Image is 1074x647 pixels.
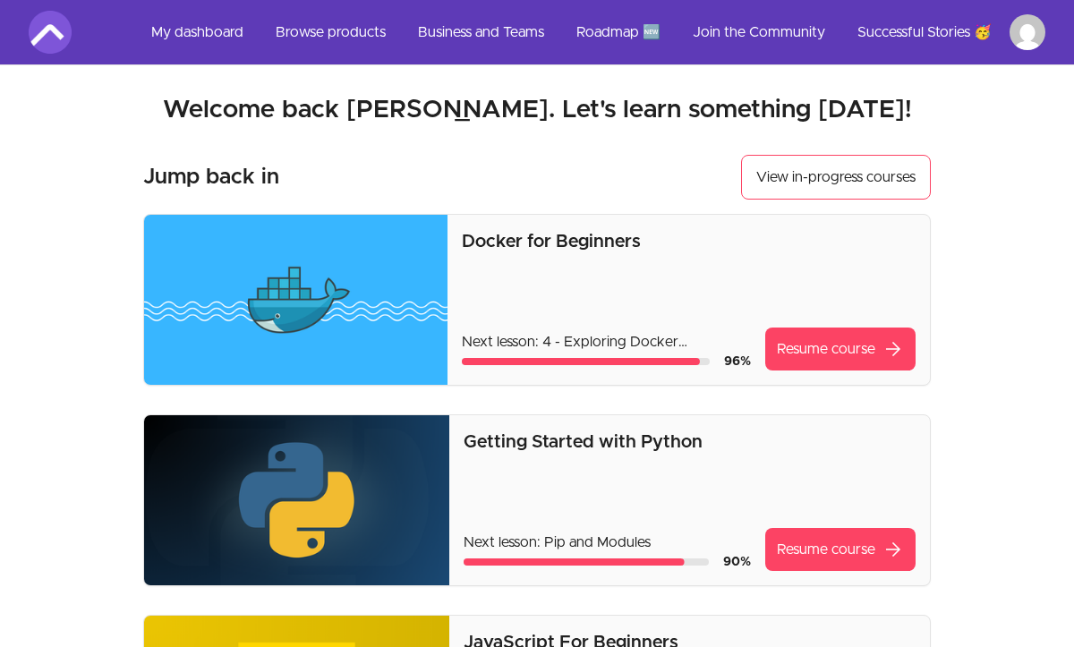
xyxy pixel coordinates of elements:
a: Join the Community [678,11,840,54]
a: View in-progress courses [741,155,931,200]
a: Resume coursearrow_forward [765,528,916,571]
img: Amigoscode logo [29,11,72,54]
span: arrow_forward [882,338,904,360]
a: Business and Teams [404,11,558,54]
a: Successful Stories 🥳 [843,11,1006,54]
span: 96 % [724,355,751,368]
a: Roadmap 🆕 [562,11,675,54]
a: My dashboard [137,11,258,54]
span: 90 % [723,556,751,568]
p: Next lesson: 4 - Exploring Docker Dashboard [462,331,751,353]
h3: Jump back in [143,163,279,192]
p: Docker for Beginners [462,229,916,254]
img: Product image for Docker for Beginners [144,215,447,385]
span: arrow_forward [882,539,904,560]
a: Resume coursearrow_forward [765,328,916,370]
h2: Welcome back [PERSON_NAME]. Let's learn something [DATE]! [29,94,1045,126]
img: Profile image for Carlito Bowers [1010,14,1045,50]
a: Browse products [261,11,400,54]
p: Next lesson: Pip and Modules [464,532,751,553]
p: Getting Started with Python [464,430,916,455]
img: Product image for Getting Started with Python [144,415,449,585]
div: Course progress [464,558,709,566]
nav: Main [137,11,1045,54]
div: Course progress [462,358,710,365]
